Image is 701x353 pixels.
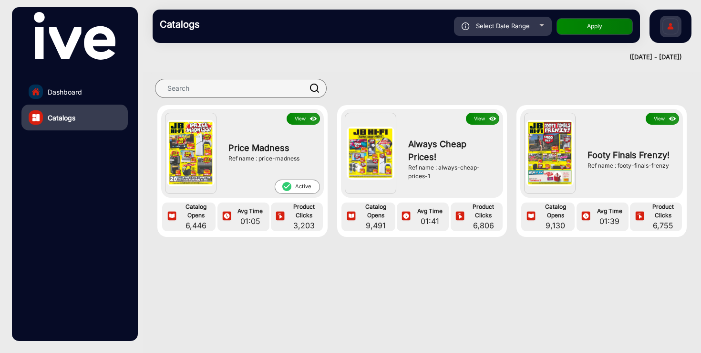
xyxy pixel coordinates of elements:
[408,138,495,163] span: Always Cheap Prices!
[557,18,633,35] button: Apply
[179,203,213,220] span: Catalog Opens
[580,211,591,222] img: icon
[413,215,446,227] span: 01:41
[462,22,470,30] img: icon
[228,141,315,154] span: Price Madness
[667,114,678,124] img: icon
[21,105,128,130] a: Catalogs
[32,114,40,121] img: catalog
[310,84,320,93] img: prodSearch.svg
[288,203,320,220] span: Product Clicks
[346,211,357,222] img: icon
[408,163,495,181] div: Ref name : always-cheap-prices-1
[160,19,293,30] h3: Catalogs
[588,161,674,170] div: Ref name : footy-finals-frenzy
[275,211,286,222] img: icon
[234,207,267,215] span: Avg Time
[155,79,327,98] input: Search
[538,203,573,220] span: Catalog Opens
[167,120,215,187] img: Price Madness
[526,120,574,187] img: Footy Finals Frenzy!
[646,113,679,125] button: Viewicon
[275,180,320,194] span: Active
[634,211,645,222] img: icon
[166,211,177,222] img: icon
[308,114,319,124] img: icon
[221,211,232,222] img: icon
[287,113,320,125] button: Viewicon
[228,154,315,163] div: Ref name : price-madness
[588,149,674,161] span: Footy Finals Frenzy!
[660,11,680,44] img: Sign%20Up.svg
[467,220,500,231] span: 6,806
[476,22,530,30] span: Select Date Range
[281,181,292,192] mat-icon: check_circle
[347,127,394,179] img: Always Cheap Prices!
[359,203,393,220] span: Catalog Opens
[593,215,626,227] span: 01:39
[487,114,498,124] img: icon
[647,203,680,220] span: Product Clicks
[21,79,128,105] a: Dashboard
[467,203,500,220] span: Product Clicks
[31,87,40,96] img: home
[466,113,499,125] button: Viewicon
[538,220,573,231] span: 9,130
[34,12,115,60] img: vmg-logo
[401,211,412,222] img: icon
[359,220,393,231] span: 9,491
[143,53,682,62] div: ([DATE] - [DATE])
[413,207,446,215] span: Avg Time
[48,87,82,97] span: Dashboard
[526,211,536,222] img: icon
[454,211,465,222] img: icon
[48,113,75,123] span: Catalogs
[647,220,680,231] span: 6,755
[593,207,626,215] span: Avg Time
[234,215,267,227] span: 01:05
[179,220,213,231] span: 6,446
[288,220,320,231] span: 3,203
